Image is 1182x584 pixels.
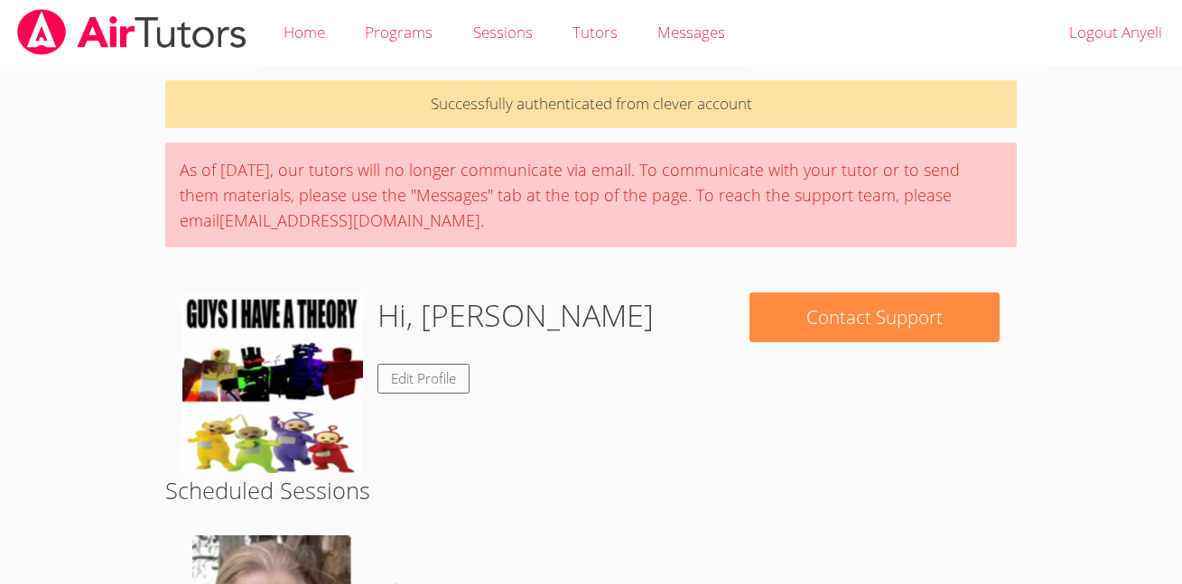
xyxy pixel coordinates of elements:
[165,80,1017,128] p: Successfully authenticated from clever account
[165,143,1017,247] div: As of [DATE], our tutors will no longer communicate via email. To communicate with your tutor or ...
[165,473,1017,507] h2: Scheduled Sessions
[377,292,654,338] h1: Hi, [PERSON_NAME]
[15,9,248,55] img: airtutors_banner-c4298cdbf04f3fff15de1276eac7730deb9818008684d7c2e4769d2f7ddbe033.png
[377,364,470,394] a: Edit Profile
[182,292,363,473] img: static-assets-upload21843671655.webp
[749,292,999,342] button: Contact Support
[657,22,725,42] span: Messages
